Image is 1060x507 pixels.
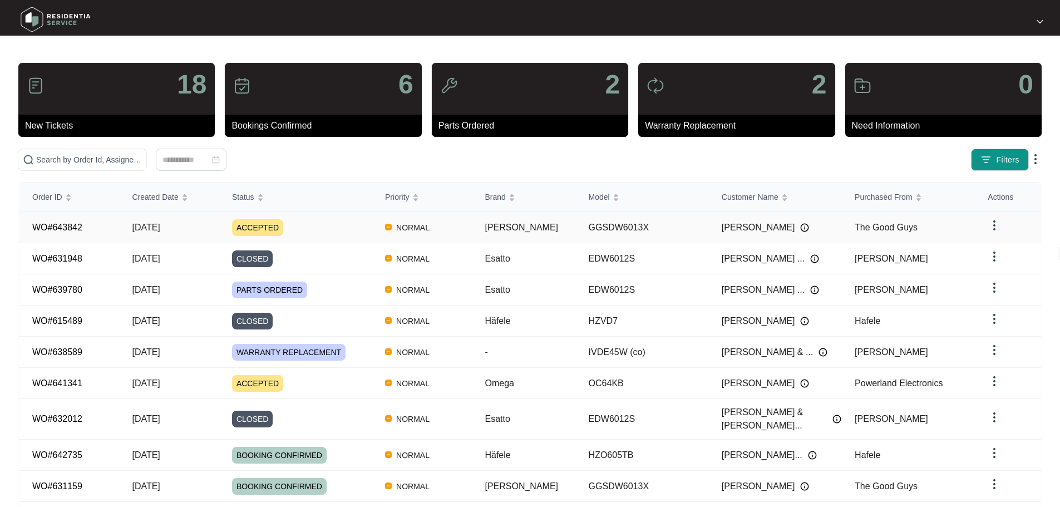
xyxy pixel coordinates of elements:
td: HZVD7 [575,306,708,337]
p: Need Information [852,119,1042,132]
span: NORMAL [392,377,434,390]
p: Warranty Replacement [645,119,835,132]
span: Esatto [485,254,510,263]
input: Search by Order Id, Assignee Name, Customer Name, Brand and Model [36,154,142,166]
th: Status [219,183,372,212]
p: Bookings Confirmed [231,119,421,132]
span: NORMAL [392,480,434,493]
th: Actions [974,183,1041,212]
span: Status [232,191,254,203]
img: dropdown arrow [988,446,1001,460]
img: icon [233,77,251,95]
p: 2 [812,71,827,98]
th: Customer Name [708,183,841,212]
span: Priority [385,191,410,203]
img: dropdown arrow [988,219,1001,232]
span: Häfele [485,450,510,460]
img: dropdown arrow [1029,152,1042,166]
td: EDW6012S [575,243,708,274]
span: [DATE] [132,450,160,460]
span: NORMAL [392,283,434,297]
td: HZO605TB [575,440,708,471]
span: ACCEPTED [232,375,283,392]
span: WARRANTY REPLACEMENT [232,344,346,361]
p: 18 [177,71,206,98]
span: [DATE] [132,223,160,232]
span: Filters [996,154,1019,166]
img: Vercel Logo [385,224,392,230]
img: dropdown arrow [1037,19,1043,24]
img: icon [854,77,871,95]
span: Esatto [485,414,510,424]
span: [DATE] [132,481,160,491]
span: [DATE] [132,254,160,263]
span: Order ID [32,191,62,203]
span: [PERSON_NAME] ... [722,283,805,297]
p: New Tickets [25,119,215,132]
p: 2 [605,71,620,98]
span: Hafele [855,450,880,460]
img: Vercel Logo [385,317,392,324]
a: WO#641341 [32,378,82,388]
span: [PERSON_NAME] [485,223,558,232]
p: 0 [1018,71,1033,98]
span: [DATE] [132,347,160,357]
button: filter iconFilters [971,149,1029,171]
span: [PERSON_NAME] & [PERSON_NAME]... [722,406,827,432]
td: IVDE45W (co) [575,337,708,368]
img: Info icon [819,348,827,357]
span: Esatto [485,285,510,294]
img: Info icon [810,286,819,294]
img: filter icon [980,154,992,165]
img: dropdown arrow [988,343,1001,357]
span: NORMAL [392,412,434,426]
th: Order ID [19,183,119,212]
img: Vercel Logo [385,286,392,293]
span: Omega [485,378,514,388]
a: WO#638589 [32,347,82,357]
td: GGSDW6013X [575,212,708,243]
img: dropdown arrow [988,250,1001,263]
img: Vercel Logo [385,415,392,422]
span: PARTS ORDERED [232,282,307,298]
span: Model [589,191,610,203]
a: WO#631948 [32,254,82,263]
img: Info icon [800,317,809,326]
span: The Good Guys [855,481,918,491]
span: [PERSON_NAME] [855,254,928,263]
a: WO#615489 [32,316,82,326]
span: The Good Guys [855,223,918,232]
span: NORMAL [392,314,434,328]
img: Info icon [800,482,809,491]
span: Brand [485,191,505,203]
img: icon [440,77,458,95]
span: [DATE] [132,316,160,326]
img: Info icon [832,415,841,424]
span: [PERSON_NAME] [722,480,795,493]
img: Info icon [800,379,809,388]
img: Vercel Logo [385,348,392,355]
span: NORMAL [392,449,434,462]
span: [DATE] [132,285,160,294]
span: BOOKING CONFIRMED [232,447,327,464]
span: [PERSON_NAME] [722,314,795,328]
img: Info icon [810,254,819,263]
td: EDW6012S [575,399,708,440]
span: CLOSED [232,250,273,267]
a: WO#642735 [32,450,82,460]
img: dropdown arrow [988,478,1001,491]
th: Created Date [119,183,218,212]
span: Häfele [485,316,510,326]
img: Vercel Logo [385,255,392,262]
img: icon [647,77,664,95]
span: CLOSED [232,313,273,329]
img: dropdown arrow [988,411,1001,424]
a: WO#643842 [32,223,82,232]
a: WO#632012 [32,414,82,424]
img: icon [27,77,45,95]
span: [PERSON_NAME] ... [722,252,805,265]
img: dropdown arrow [988,375,1001,388]
img: residentia service logo [17,3,95,36]
a: WO#639780 [32,285,82,294]
span: [PERSON_NAME] [855,414,928,424]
